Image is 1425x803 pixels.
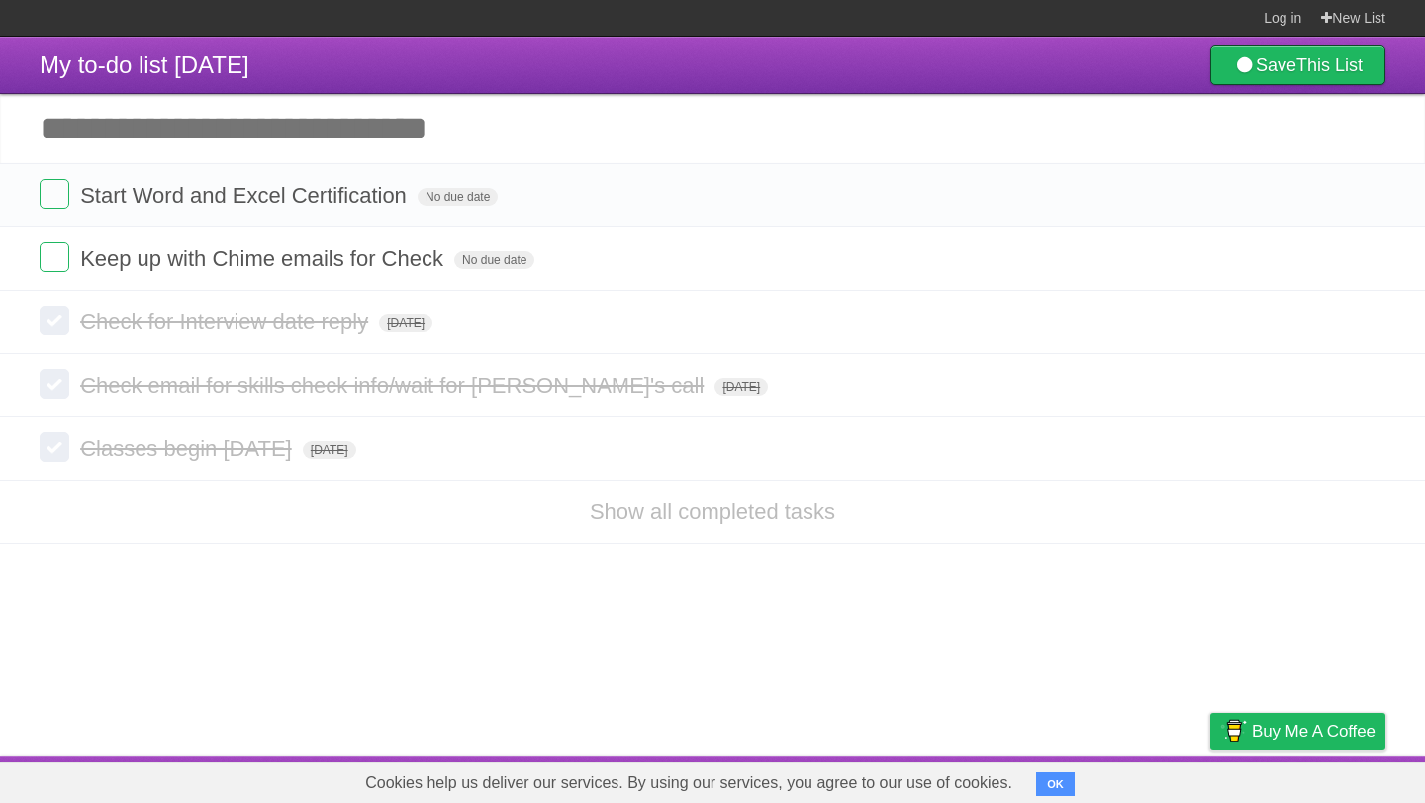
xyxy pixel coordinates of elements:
[1252,714,1376,749] span: Buy me a coffee
[714,378,768,396] span: [DATE]
[40,242,69,272] label: Done
[379,314,432,332] span: [DATE]
[345,763,1032,803] span: Cookies help us deliver our services. By using our services, you agree to our use of cookies.
[1261,760,1385,798] a: Suggest a feature
[80,183,412,208] span: Start Word and Excel Certification
[40,51,249,78] span: My to-do list [DATE]
[418,188,498,206] span: No due date
[80,310,373,334] span: Check for Interview date reply
[1012,760,1092,798] a: Developers
[80,246,448,271] span: Keep up with Chime emails for Check
[1185,760,1236,798] a: Privacy
[947,760,989,798] a: About
[590,499,835,524] a: Show all completed tasks
[40,179,69,209] label: Done
[1117,760,1161,798] a: Terms
[1220,714,1247,748] img: Buy me a coffee
[80,436,297,461] span: Classes begin [DATE]
[40,369,69,399] label: Done
[1210,713,1385,750] a: Buy me a coffee
[1036,772,1075,796] button: OK
[80,373,709,398] span: Check email for skills check info/wait for [PERSON_NAME]'s call
[1296,55,1363,75] b: This List
[40,432,69,462] label: Done
[1210,45,1385,85] a: SaveThis List
[303,441,356,459] span: [DATE]
[454,251,534,269] span: No due date
[40,306,69,335] label: Done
